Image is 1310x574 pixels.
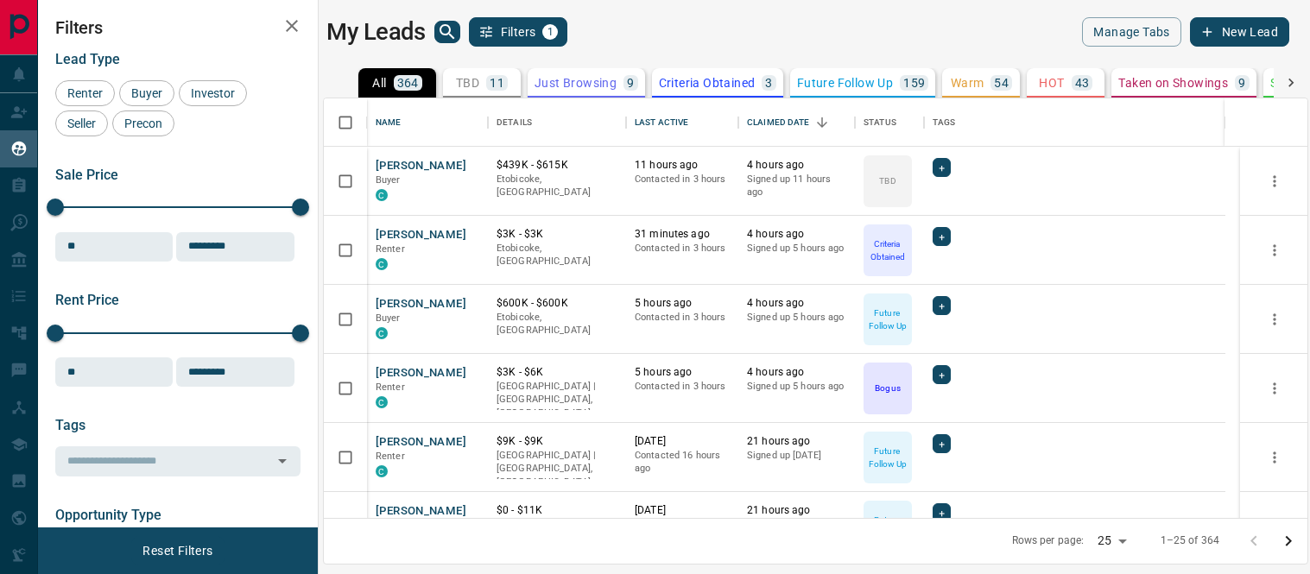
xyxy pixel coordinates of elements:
div: Precon [112,110,174,136]
p: Signed up 5 hours ago [747,242,846,255]
p: Signed up 5 hours ago [747,380,846,394]
span: Rent Price [55,292,119,308]
span: Opportunity Type [55,507,161,523]
button: more [1262,514,1288,539]
span: Buyer [376,174,401,186]
p: Contacted 16 hours ago [635,518,730,545]
div: Details [497,98,532,147]
p: TBD [456,77,479,89]
p: HOT [1039,77,1064,89]
p: Taken on Showings [1118,77,1228,89]
p: [DATE] [635,503,730,518]
p: Rows per page: [1012,533,1085,548]
button: more [1262,375,1288,401]
div: + [933,227,951,246]
span: Buyer [376,312,401,324]
span: Tags [55,417,85,433]
p: Criteria Obtained [865,237,910,263]
p: 43 [1075,77,1090,89]
p: 31 minutes ago [635,227,730,242]
p: 364 [397,77,419,89]
p: Contacted 16 hours ago [635,449,730,476]
div: Last Active [626,98,738,147]
div: Tags [933,98,956,147]
p: Contacted in 3 hours [635,242,730,255]
button: Reset Filters [131,536,224,565]
h1: My Leads [326,18,426,46]
div: condos.ca [376,396,388,408]
div: Buyer [119,80,174,106]
div: Status [864,98,896,147]
p: 4 hours ago [747,158,846,173]
div: Name [376,98,402,147]
span: Renter [376,382,405,393]
div: + [933,503,951,522]
div: Claimed Date [738,98,855,147]
p: Future Follow Up [865,306,910,332]
p: Signed up 5 hours ago [747,311,846,325]
button: New Lead [1190,17,1289,47]
div: Tags [924,98,1225,147]
button: Open [270,449,294,473]
span: + [939,504,945,521]
div: condos.ca [376,258,388,270]
p: Signed up 11 hours ago [747,173,846,199]
p: 4 hours ago [747,227,846,242]
div: 25 [1091,528,1132,553]
p: $0 - $11K [497,503,617,518]
span: + [939,159,945,176]
div: Status [855,98,924,147]
p: 4 hours ago [747,296,846,311]
div: Investor [179,80,247,106]
p: 3 [765,77,772,89]
p: [GEOGRAPHIC_DATA] | [GEOGRAPHIC_DATA], [GEOGRAPHIC_DATA] [497,380,617,420]
p: $3K - $6K [497,365,617,380]
span: Investor [185,86,241,100]
button: Filters1 [469,17,568,47]
span: Lead Type [55,51,120,67]
div: + [933,365,951,384]
div: condos.ca [376,327,388,339]
div: Seller [55,110,108,136]
p: 21 hours ago [747,434,846,449]
button: [PERSON_NAME] [376,434,466,451]
p: Midtown | Central, Toronto [497,518,617,545]
p: All [372,77,386,89]
p: Contacted in 3 hours [635,380,730,394]
button: Manage Tabs [1082,17,1180,47]
p: Contacted in 3 hours [635,311,730,325]
p: 11 [490,77,504,89]
span: Renter [376,451,405,462]
span: Precon [118,117,168,130]
span: + [939,228,945,245]
button: [PERSON_NAME] [376,227,466,243]
div: + [933,434,951,453]
div: Name [367,98,488,147]
p: Future Follow Up [797,77,893,89]
button: [PERSON_NAME] [376,503,466,520]
p: 21 hours ago [747,503,846,518]
button: more [1262,445,1288,470]
p: 1–25 of 364 [1161,533,1219,548]
div: Renter [55,80,115,106]
p: Future Follow Up [865,445,910,470]
h2: Filters [55,17,301,38]
span: 1 [544,26,556,38]
p: 9 [1238,77,1245,89]
p: Etobicoke, [GEOGRAPHIC_DATA] [497,311,617,337]
p: 5 hours ago [635,296,730,311]
button: more [1262,306,1288,332]
p: [GEOGRAPHIC_DATA] | [GEOGRAPHIC_DATA], [GEOGRAPHIC_DATA] [497,449,617,489]
span: + [939,366,945,383]
p: Warm [951,77,984,89]
p: Just Browsing [535,77,617,89]
p: $600K - $600K [497,296,617,311]
p: 11 hours ago [635,158,730,173]
p: 54 [994,77,1009,89]
p: 5 hours ago [635,365,730,380]
span: Buyer [125,86,168,100]
button: [PERSON_NAME] [376,296,466,312]
div: condos.ca [376,189,388,201]
div: Last Active [635,98,688,147]
button: Sort [810,110,834,135]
